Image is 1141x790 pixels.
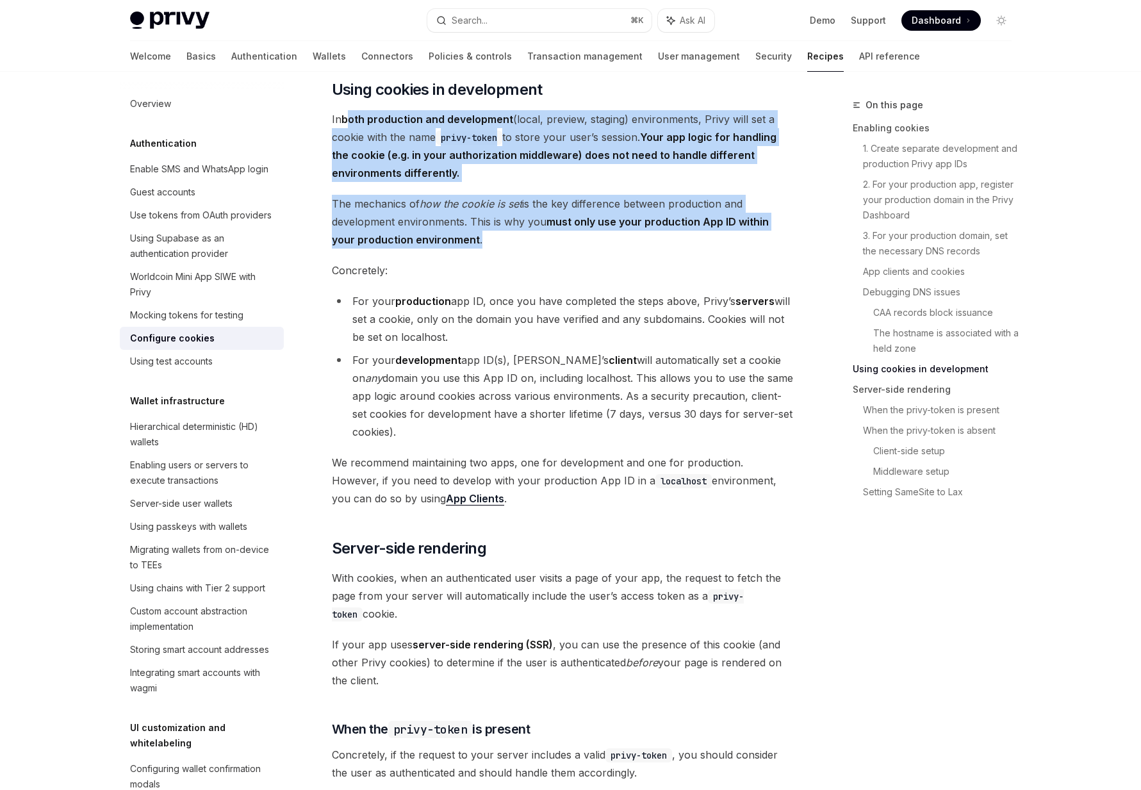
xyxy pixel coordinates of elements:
[120,661,284,700] a: Integrating smart accounts with wagmi
[655,474,712,488] code: localhost
[130,185,195,200] div: Guest accounts
[452,13,488,28] div: Search...
[130,580,265,596] div: Using chains with Tier 2 support
[427,9,652,32] button: Search...⌘K
[395,354,461,366] strong: development
[365,372,382,384] em: any
[863,282,1022,302] a: Debugging DNS issues
[130,12,209,29] img: light logo
[873,441,1022,461] a: Client-side setup
[332,131,776,179] strong: Your app logic for handling the cookie (e.g. in your authorization middleware) does not need to h...
[901,10,981,31] a: Dashboard
[130,331,215,346] div: Configure cookies
[863,420,1022,441] a: When the privy-token is absent
[863,261,1022,282] a: App clients and cookies
[130,542,276,573] div: Migrating wallets from on-device to TEEs
[436,131,502,145] code: privy-token
[130,665,276,696] div: Integrating smart accounts with wagmi
[863,482,1022,502] a: Setting SameSite to Lax
[605,748,672,762] code: privy-token
[332,351,794,441] li: For your app ID(s), [PERSON_NAME]’s will automatically set a cookie on domain you use this App ID...
[120,515,284,538] a: Using passkeys with wallets
[130,354,213,369] div: Using test accounts
[630,15,644,26] span: ⌘ K
[130,231,276,261] div: Using Supabase as an authentication provider
[120,492,284,515] a: Server-side user wallets
[863,138,1022,174] a: 1. Create separate development and production Privy app IDs
[863,174,1022,226] a: 2. For your production app, register your production domain in the Privy Dashboard
[332,79,543,100] span: Using cookies in development
[853,118,1022,138] a: Enabling cookies
[853,379,1022,400] a: Server-side rendering
[130,208,272,223] div: Use tokens from OAuth providers
[186,41,216,72] a: Basics
[755,41,792,72] a: Security
[120,204,284,227] a: Use tokens from OAuth providers
[388,721,473,738] code: privy-token
[313,41,346,72] a: Wallets
[527,41,643,72] a: Transaction management
[429,41,512,72] a: Policies & controls
[859,41,920,72] a: API reference
[130,41,171,72] a: Welcome
[120,304,284,327] a: Mocking tokens for testing
[446,492,504,506] a: App Clients
[120,454,284,492] a: Enabling users or servers to execute transactions
[680,14,705,27] span: Ask AI
[873,302,1022,323] a: CAA records block issuance
[120,415,284,454] a: Hierarchical deterministic (HD) wallets
[873,461,1022,482] a: Middleware setup
[332,569,794,623] span: With cookies, when an authenticated user visits a page of your app, the request to fetch the page...
[332,195,794,249] span: The mechanics of is the key difference between production and development environments. This is w...
[130,269,276,300] div: Worldcoin Mini App SIWE with Privy
[332,215,769,246] strong: must only use your production App ID within your production environment
[231,41,297,72] a: Authentication
[341,113,513,126] strong: both production and development
[130,393,225,409] h5: Wallet infrastructure
[120,577,284,600] a: Using chains with Tier 2 support
[130,161,268,177] div: Enable SMS and WhatsApp login
[130,720,284,751] h5: UI customization and whitelabeling
[810,14,835,27] a: Demo
[912,14,961,27] span: Dashboard
[120,350,284,373] a: Using test accounts
[863,226,1022,261] a: 3. For your production domain, set the necessary DNS records
[130,519,247,534] div: Using passkeys with wallets
[626,656,658,669] em: before
[866,97,923,113] span: On this page
[658,41,740,72] a: User management
[609,354,637,366] strong: client
[120,600,284,638] a: Custom account abstraction implementation
[807,41,844,72] a: Recipes
[120,265,284,304] a: Worldcoin Mini App SIWE with Privy
[130,419,276,450] div: Hierarchical deterministic (HD) wallets
[120,538,284,577] a: Migrating wallets from on-device to TEEs
[863,400,1022,420] a: When the privy-token is present
[120,92,284,115] a: Overview
[130,457,276,488] div: Enabling users or servers to execute transactions
[873,323,1022,359] a: The hostname is associated with a held zone
[332,720,530,738] span: When the is present
[130,604,276,634] div: Custom account abstraction implementation
[658,9,714,32] button: Ask AI
[853,359,1022,379] a: Using cookies in development
[120,158,284,181] a: Enable SMS and WhatsApp login
[130,496,233,511] div: Server-side user wallets
[120,638,284,661] a: Storing smart account addresses
[120,327,284,350] a: Configure cookies
[332,454,794,507] span: We recommend maintaining two apps, one for development and one for production. However, if you ne...
[332,746,794,782] span: Concretely, if the request to your server includes a valid , you should consider the user as auth...
[130,642,269,657] div: Storing smart account addresses
[332,292,794,346] li: For your app ID, once you have completed the steps above, Privy’s will set a cookie, only on the ...
[120,181,284,204] a: Guest accounts
[130,96,171,111] div: Overview
[130,308,243,323] div: Mocking tokens for testing
[851,14,886,27] a: Support
[395,295,451,308] strong: production
[332,538,486,559] span: Server-side rendering
[420,197,522,210] em: how the cookie is set
[120,227,284,265] a: Using Supabase as an authentication provider
[332,261,794,279] span: Concretely:
[130,136,197,151] h5: Authentication
[332,110,794,182] span: In (local, preview, staging) environments, Privy will set a cookie with the name to store your us...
